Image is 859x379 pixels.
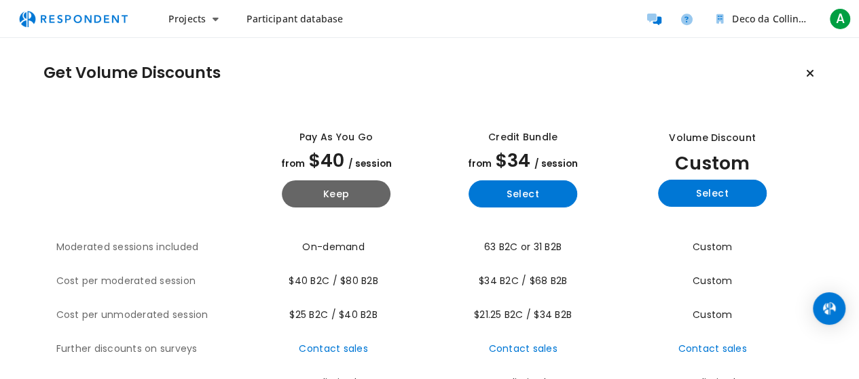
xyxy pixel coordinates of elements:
span: Participant database [246,12,343,25]
span: On-demand [302,240,364,254]
span: / session [534,157,578,170]
th: Cost per moderated session [56,264,243,298]
span: Projects [168,12,206,25]
span: Deco da Collina Team [732,12,833,25]
span: $40 B2C / $80 B2B [289,274,378,287]
span: $34 B2C / $68 B2B [479,274,567,287]
span: / session [348,157,392,170]
button: A [826,7,854,31]
span: Custom [693,308,733,321]
span: $34 [496,148,530,173]
h1: Get Volume Discounts [43,64,221,83]
a: Help and support [673,5,700,33]
a: Message participants [640,5,668,33]
button: Keep current yearly payg plan [282,180,390,207]
span: from [281,157,305,170]
span: 63 B2C or 31 B2B [484,240,562,254]
div: Pay as you go [299,130,373,144]
button: Projects [158,7,230,31]
span: Custom [675,151,750,176]
span: A [829,8,851,30]
div: Credit Bundle [488,130,558,144]
th: Further discounts on surveys [56,332,243,366]
a: Contact sales [678,342,746,355]
th: Moderated sessions included [56,231,243,264]
span: Custom [693,274,733,287]
a: Contact sales [299,342,367,355]
button: Select yearly basic plan [469,180,577,207]
span: $21.25 B2C / $34 B2B [474,308,572,321]
span: from [468,157,492,170]
img: respondent-logo.png [11,6,136,32]
span: Custom [693,240,733,254]
button: Deco da Collina Team [706,7,821,31]
button: Select yearly custom_static plan [658,180,767,207]
a: Participant database [235,7,354,31]
span: $25 B2C / $40 B2B [289,308,377,321]
div: Open Intercom Messenger [813,292,845,325]
th: Cost per unmoderated session [56,298,243,332]
button: Keep current plan [797,60,824,87]
span: $40 [309,148,344,173]
a: Contact sales [488,342,557,355]
div: Volume Discount [669,131,756,145]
